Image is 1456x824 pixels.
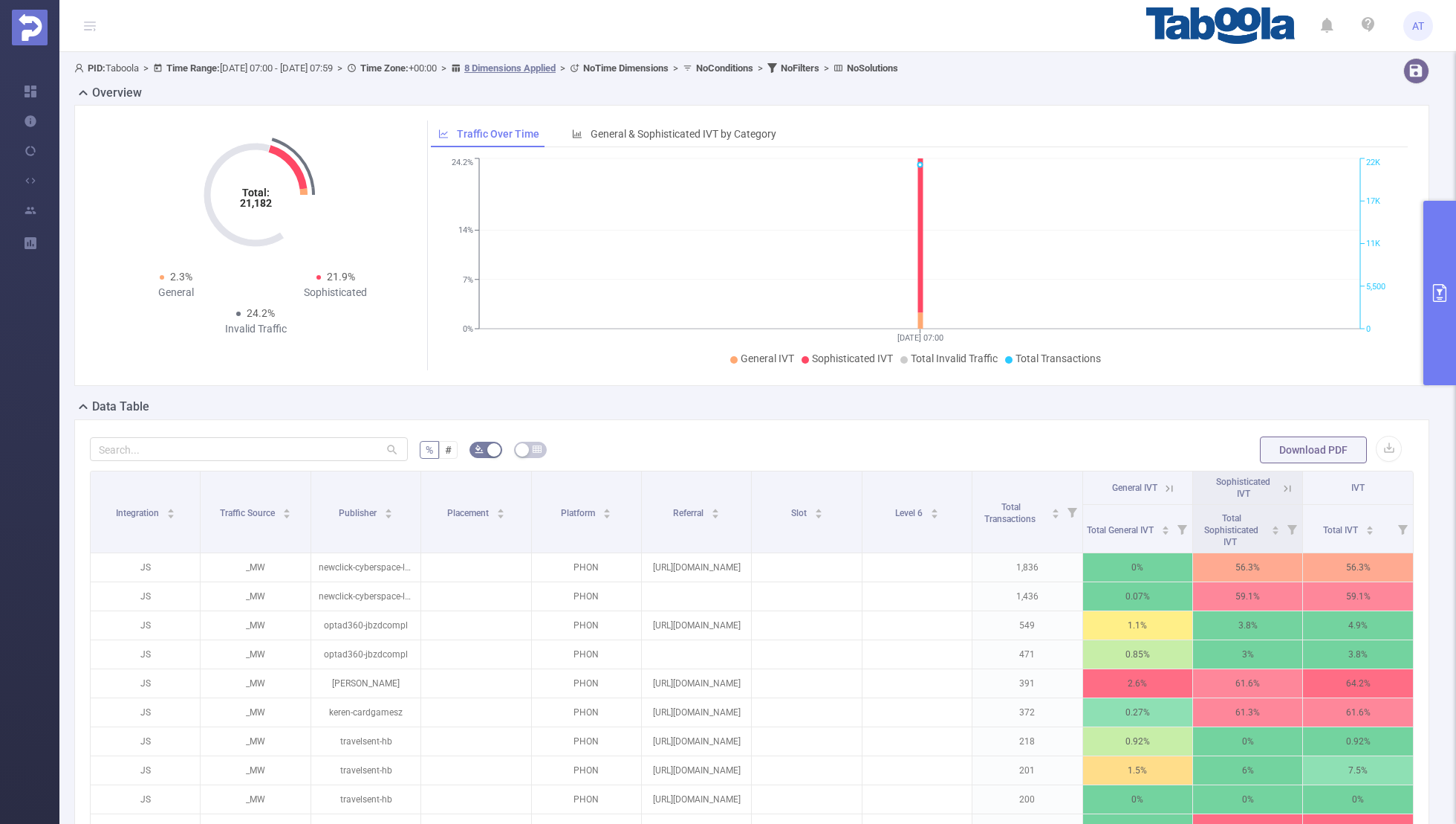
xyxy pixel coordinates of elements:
span: Platform [561,508,597,518]
span: > [139,62,153,74]
span: > [437,62,451,74]
p: JS [91,553,200,582]
i: icon: bg-colors [475,445,484,454]
span: General IVT [741,353,794,364]
p: 59.1% [1193,582,1302,611]
span: > [333,62,347,74]
i: Filter menu [1281,505,1302,553]
p: _MW [201,611,310,640]
i: icon: caret-down [1366,529,1374,533]
p: _MW [201,640,310,669]
h2: Overview [92,84,142,102]
div: Sort [1051,506,1060,515]
span: Total Transactions [984,502,1038,524]
p: 391 [972,669,1082,698]
p: JS [91,611,200,640]
b: Time Zone: [360,62,409,74]
p: 0% [1303,785,1413,814]
p: 471 [972,640,1082,669]
p: 2.6% [1083,669,1192,698]
span: 21.9% [327,271,355,283]
i: icon: table [533,445,542,454]
i: icon: caret-down [1161,529,1169,533]
span: Taboola [DATE] 07:00 - [DATE] 07:59 +00:00 [74,62,898,74]
i: icon: bar-chart [572,129,582,139]
p: PHON [532,611,641,640]
i: icon: caret-down [496,512,504,517]
h2: Data Table [92,398,149,416]
p: travelsent-hb [311,727,420,756]
i: icon: caret-up [384,506,392,511]
p: 56.3% [1193,553,1302,582]
p: JS [91,785,200,814]
i: icon: caret-down [930,512,938,517]
p: PHON [532,640,641,669]
span: General & Sophisticated IVT by Category [591,128,776,140]
div: Sort [1161,524,1170,532]
div: Sort [602,506,611,515]
tspan: 5,500 [1366,282,1385,292]
p: optad360-jbzdcompl [311,611,420,640]
span: Total Transactions [1015,353,1101,364]
div: Sort [384,506,393,515]
p: 0.92% [1303,727,1413,756]
p: PHON [532,698,641,727]
span: Total Sophisticated IVT [1204,513,1258,547]
p: _MW [201,727,310,756]
span: > [556,62,570,74]
span: Traffic Over Time [457,128,539,140]
i: Filter menu [1062,471,1082,553]
i: Filter menu [1171,505,1192,553]
p: 3.8% [1303,640,1413,669]
div: Sort [496,506,505,515]
span: Traffic Source [220,508,277,518]
p: [PERSON_NAME] [311,669,420,698]
p: PHON [532,553,641,582]
p: _MW [201,698,310,727]
div: General [96,285,256,300]
i: Filter menu [1392,505,1413,553]
b: PID: [88,62,105,74]
p: 200 [972,785,1082,814]
p: 61.6% [1303,698,1413,727]
p: _MW [201,669,310,698]
p: JS [91,582,200,611]
p: PHON [532,669,641,698]
span: IVT [1351,483,1365,493]
b: No Solutions [847,62,898,74]
p: 3.8% [1193,611,1302,640]
i: icon: caret-down [814,512,822,517]
tspan: 24.2% [452,158,473,168]
i: icon: caret-up [1272,524,1280,528]
span: 2.3% [170,271,192,283]
span: Total IVT [1323,525,1360,535]
i: icon: caret-up [1161,524,1169,528]
p: 1,436 [972,582,1082,611]
p: JS [91,727,200,756]
p: 3% [1193,640,1302,669]
b: No Filters [781,62,819,74]
i: icon: user [74,63,88,73]
span: > [753,62,767,74]
p: PHON [532,727,641,756]
p: JS [91,669,200,698]
span: % [426,444,433,456]
p: 0.85% [1083,640,1192,669]
div: Sort [1271,524,1280,532]
p: _MW [201,785,310,814]
p: [URL][DOMAIN_NAME] [642,756,751,785]
p: 0.92% [1083,727,1192,756]
p: 56.3% [1303,553,1413,582]
p: travelsent-hb [311,785,420,814]
p: newclick-cyberspace-lriko [311,553,420,582]
i: icon: caret-down [1051,512,1059,517]
p: 0% [1193,727,1302,756]
p: keren-cardgamesz [311,698,420,727]
p: JS [91,640,200,669]
i: icon: caret-up [930,506,938,511]
div: Sort [166,506,175,515]
i: icon: caret-up [283,506,291,511]
tspan: 14% [458,226,473,236]
p: [URL][DOMAIN_NAME] [642,553,751,582]
span: Integration [116,508,161,518]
